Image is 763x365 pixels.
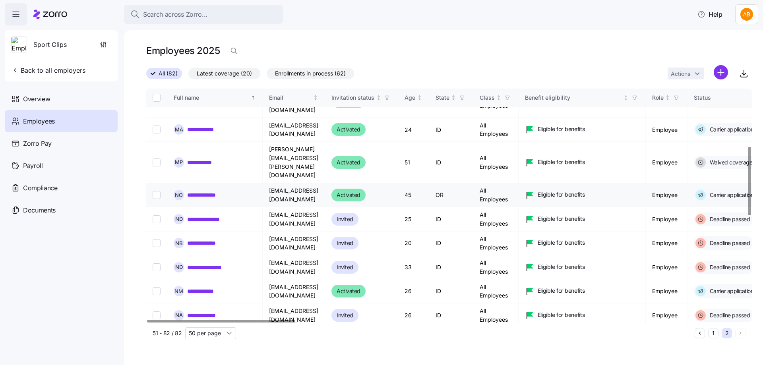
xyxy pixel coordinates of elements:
span: Eligible for benefits [538,215,585,223]
button: 2 [722,328,732,338]
span: Activated [337,190,360,200]
th: AgeNot sorted [398,89,429,107]
td: Employee [646,232,687,255]
td: All Employees [473,232,519,255]
input: Select record 14 [153,263,161,271]
td: ID [429,118,473,142]
td: Employee [646,279,687,303]
div: Age [405,93,415,102]
div: Status [694,93,752,102]
td: All Employees [473,118,519,142]
img: 42a6513890f28a9d591cc60790ab6045 [740,8,753,21]
td: 26 [398,279,429,303]
button: Next page [735,328,746,338]
th: EmailNot sorted [263,89,325,107]
input: Select all records [153,94,161,102]
td: 45 [398,183,429,207]
td: 26 [398,303,429,327]
td: ID [429,279,473,303]
th: ClassNot sorted [473,89,519,107]
button: Actions [668,68,704,79]
span: N M [174,289,183,294]
button: Previous page [695,328,705,338]
th: Full nameSorted ascending [167,89,263,107]
span: Invited [337,238,353,248]
td: Employee [646,207,687,231]
div: State [436,93,449,102]
div: Not sorted [313,95,318,100]
span: Latest coverage (20) [197,68,252,79]
td: [EMAIL_ADDRESS][DOMAIN_NAME] [263,183,325,207]
td: [EMAIL_ADDRESS][DOMAIN_NAME] [263,279,325,303]
div: Role [652,93,664,102]
td: 20 [398,232,429,255]
span: Eligible for benefits [538,287,585,295]
div: Invitation status [331,93,374,102]
span: N O [175,193,183,198]
span: Waived coverage [707,158,753,166]
td: 25 [398,207,429,231]
div: Not sorted [417,95,422,100]
td: 33 [398,255,429,279]
h1: Employees 2025 [146,44,220,57]
td: All Employees [473,142,519,183]
input: Select record 15 [153,287,161,295]
div: Email [269,93,312,102]
td: ID [429,232,473,255]
td: OR [429,183,473,207]
span: 51 - 82 / 82 [153,329,182,337]
span: Overview [23,94,50,104]
th: Invitation statusNot sorted [325,89,398,107]
span: M P [175,160,183,165]
div: Class [480,93,495,102]
td: [EMAIL_ADDRESS][DOMAIN_NAME] [263,255,325,279]
td: 51 [398,142,429,183]
span: Deadline passed [707,311,750,319]
input: Select record 12 [153,215,161,223]
div: Not sorted [665,95,670,100]
span: Eligible for benefits [538,311,585,319]
td: 24 [398,118,429,142]
td: All Employees [473,183,519,207]
a: Payroll [5,154,118,177]
td: Employee [646,303,687,327]
td: [EMAIL_ADDRESS][DOMAIN_NAME] [263,207,325,231]
span: Invited [337,311,353,320]
div: Full name [174,93,249,102]
td: ID [429,255,473,279]
span: M A [175,127,183,132]
button: 1 [708,328,718,338]
span: Invited [337,263,353,272]
input: Select record 10 [153,158,161,166]
td: ID [429,207,473,231]
span: Eligible for benefits [538,158,585,166]
td: Employee [646,142,687,183]
span: Eligible for benefits [538,263,585,271]
input: Select record 9 [153,126,161,133]
a: Employees [5,110,118,132]
td: [EMAIL_ADDRESS][DOMAIN_NAME] [263,232,325,255]
td: [EMAIL_ADDRESS][DOMAIN_NAME] [263,303,325,327]
button: Search across Zorro... [124,5,283,24]
td: ID [429,142,473,183]
td: Employee [646,255,687,279]
input: Select record 11 [153,191,161,199]
span: Eligible for benefits [538,191,585,199]
span: N B [175,241,183,246]
span: Deadline passed [707,215,750,223]
td: ID [429,303,473,327]
span: N D [175,265,183,270]
span: Back to all employers [11,66,85,75]
td: All Employees [473,207,519,231]
div: Not sorted [623,95,629,100]
th: StateNot sorted [429,89,473,107]
div: Not sorted [496,95,502,100]
span: Sport Clips [33,40,67,50]
div: Not sorted [451,95,456,100]
td: [EMAIL_ADDRESS][DOMAIN_NAME] [263,118,325,142]
span: Zorro Pay [23,139,52,149]
a: Overview [5,88,118,110]
span: All (82) [159,68,178,79]
div: Sorted ascending [250,95,256,100]
span: Deadline passed [707,239,750,247]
